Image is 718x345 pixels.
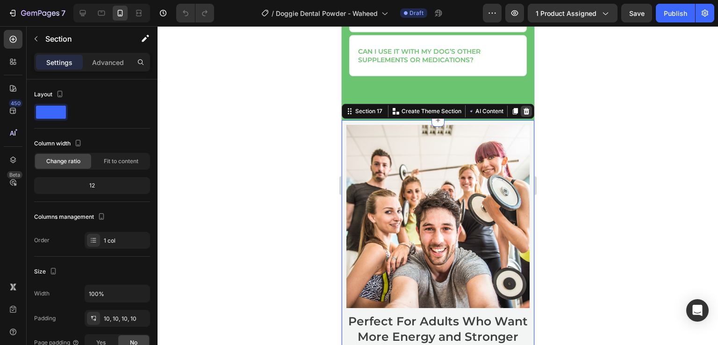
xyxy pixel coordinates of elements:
span: Save [629,9,645,17]
div: Size [34,266,59,278]
div: Layout [34,88,65,101]
div: 10, 10, 10, 10 [104,315,148,323]
span: Doggie Dental Powder - Waheed [276,8,378,18]
p: Advanced [92,57,124,67]
p: Section [45,33,122,44]
button: Publish [656,4,695,22]
button: Save [621,4,652,22]
p: Settings [46,57,72,67]
button: AI Content [126,79,164,91]
iframe: Design area [342,26,534,345]
div: Undo/Redo [176,4,214,22]
div: Width [34,289,50,298]
span: 1 product assigned [536,8,596,18]
div: Order [34,236,50,244]
div: Section 17 [12,81,43,89]
span: / [272,8,274,18]
p: 7 [61,7,65,19]
span: Perfect For Adults Who Want More Energy and Stronger Circulation [7,288,186,332]
button: 7 [4,4,70,22]
div: Open Intercom Messenger [686,299,709,322]
div: Beta [7,171,22,179]
div: Padding [34,314,56,323]
div: Column width [34,137,84,150]
span: Draft [409,9,424,17]
div: Columns management [34,211,107,223]
div: 450 [9,100,22,107]
input: Auto [85,285,150,302]
span: Change ratio [46,157,80,165]
span: Fit to content [104,157,138,165]
div: 12 [36,179,148,192]
div: 1 col [104,237,148,245]
p: Create Theme Section [60,81,120,89]
button: 1 product assigned [528,4,617,22]
div: Publish [664,8,687,18]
